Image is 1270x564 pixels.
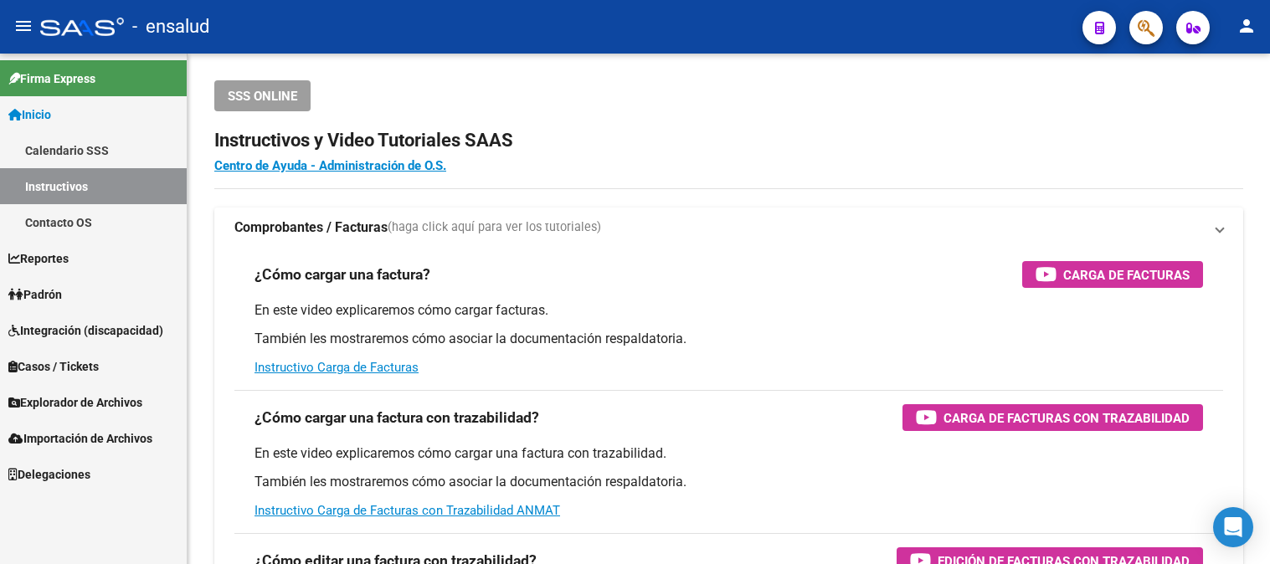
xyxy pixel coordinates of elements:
[132,8,209,45] span: - ensalud
[234,218,388,237] strong: Comprobantes / Facturas
[8,69,95,88] span: Firma Express
[1213,507,1253,547] div: Open Intercom Messenger
[8,285,62,304] span: Padrón
[255,360,419,375] a: Instructivo Carga de Facturas
[255,301,1203,320] p: En este video explicaremos cómo cargar facturas.
[228,89,297,104] span: SSS ONLINE
[255,330,1203,348] p: También les mostraremos cómo asociar la documentación respaldatoria.
[1063,264,1190,285] span: Carga de Facturas
[8,465,90,484] span: Delegaciones
[8,357,99,376] span: Casos / Tickets
[8,429,152,448] span: Importación de Archivos
[214,208,1243,248] mat-expansion-panel-header: Comprobantes / Facturas(haga click aquí para ver los tutoriales)
[1237,16,1257,36] mat-icon: person
[255,263,430,286] h3: ¿Cómo cargar una factura?
[902,404,1203,431] button: Carga de Facturas con Trazabilidad
[8,321,163,340] span: Integración (discapacidad)
[388,218,601,237] span: (haga click aquí para ver los tutoriales)
[13,16,33,36] mat-icon: menu
[255,406,539,429] h3: ¿Cómo cargar una factura con trazabilidad?
[255,503,560,518] a: Instructivo Carga de Facturas con Trazabilidad ANMAT
[214,125,1243,156] h2: Instructivos y Video Tutoriales SAAS
[255,473,1203,491] p: También les mostraremos cómo asociar la documentación respaldatoria.
[8,393,142,412] span: Explorador de Archivos
[255,444,1203,463] p: En este video explicaremos cómo cargar una factura con trazabilidad.
[214,158,446,173] a: Centro de Ayuda - Administración de O.S.
[214,80,311,111] button: SSS ONLINE
[8,105,51,124] span: Inicio
[944,408,1190,428] span: Carga de Facturas con Trazabilidad
[1022,261,1203,288] button: Carga de Facturas
[8,249,69,268] span: Reportes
